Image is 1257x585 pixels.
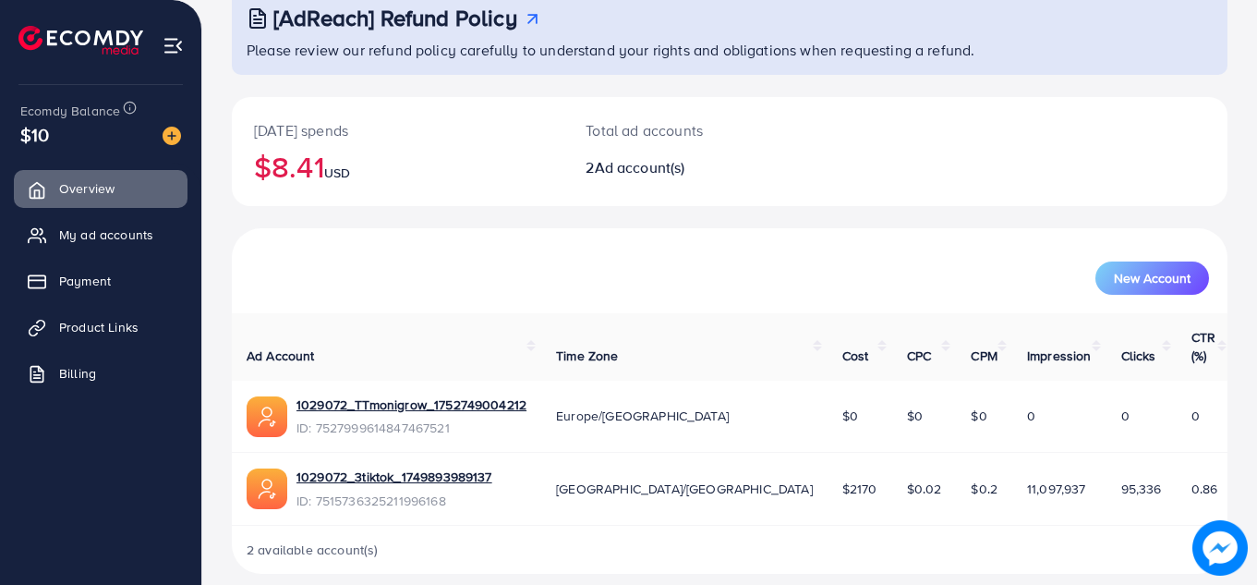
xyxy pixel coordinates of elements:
[1121,480,1162,498] span: 95,336
[971,480,997,498] span: $0.2
[59,225,153,244] span: My ad accounts
[907,347,931,365] span: CPC
[296,492,492,510] span: ID: 7515736325211996168
[14,262,187,299] a: Payment
[163,127,181,145] img: image
[14,216,187,253] a: My ad accounts
[59,179,115,198] span: Overview
[1121,407,1130,425] span: 0
[14,170,187,207] a: Overview
[1027,480,1086,498] span: 11,097,937
[247,396,287,437] img: ic-ads-acc.e4c84228.svg
[842,347,869,365] span: Cost
[595,157,685,177] span: Ad account(s)
[1121,347,1156,365] span: Clicks
[247,469,287,509] img: ic-ads-acc.e4c84228.svg
[556,480,813,498] span: [GEOGRAPHIC_DATA]/[GEOGRAPHIC_DATA]
[324,164,350,182] span: USD
[247,541,379,559] span: 2 available account(s)
[296,396,526,414] a: 1029072_TTmonigrow_1752749004212
[1027,407,1035,425] span: 0
[907,407,923,425] span: $0
[1191,480,1218,498] span: 0.86
[1191,328,1215,365] span: CTR (%)
[20,102,120,120] span: Ecomdy Balance
[247,39,1216,61] p: Please review our refund policy carefully to understand your rights and obligations when requesti...
[296,468,492,486] a: 1029072_3tiktok_1749893989137
[1095,262,1209,295] button: New Account
[1114,272,1191,285] span: New Account
[586,119,791,141] p: Total ad accounts
[842,480,877,498] span: $2170
[971,347,997,365] span: CPM
[59,318,139,336] span: Product Links
[586,159,791,177] h2: 2
[247,347,315,365] span: Ad Account
[556,347,618,365] span: Time Zone
[163,35,184,56] img: menu
[273,5,517,31] h3: [AdReach] Refund Policy
[971,407,986,425] span: $0
[556,407,729,425] span: Europe/[GEOGRAPHIC_DATA]
[907,480,942,498] span: $0.02
[59,272,111,290] span: Payment
[296,419,526,437] span: ID: 7527999614847467521
[14,355,187,392] a: Billing
[842,407,858,425] span: $0
[20,121,49,148] span: $10
[59,364,96,383] span: Billing
[1027,347,1092,365] span: Impression
[14,309,187,346] a: Product Links
[1191,407,1200,425] span: 0
[18,26,143,55] img: logo
[1192,520,1248,576] img: image
[254,149,541,184] h2: $8.41
[254,119,541,141] p: [DATE] spends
